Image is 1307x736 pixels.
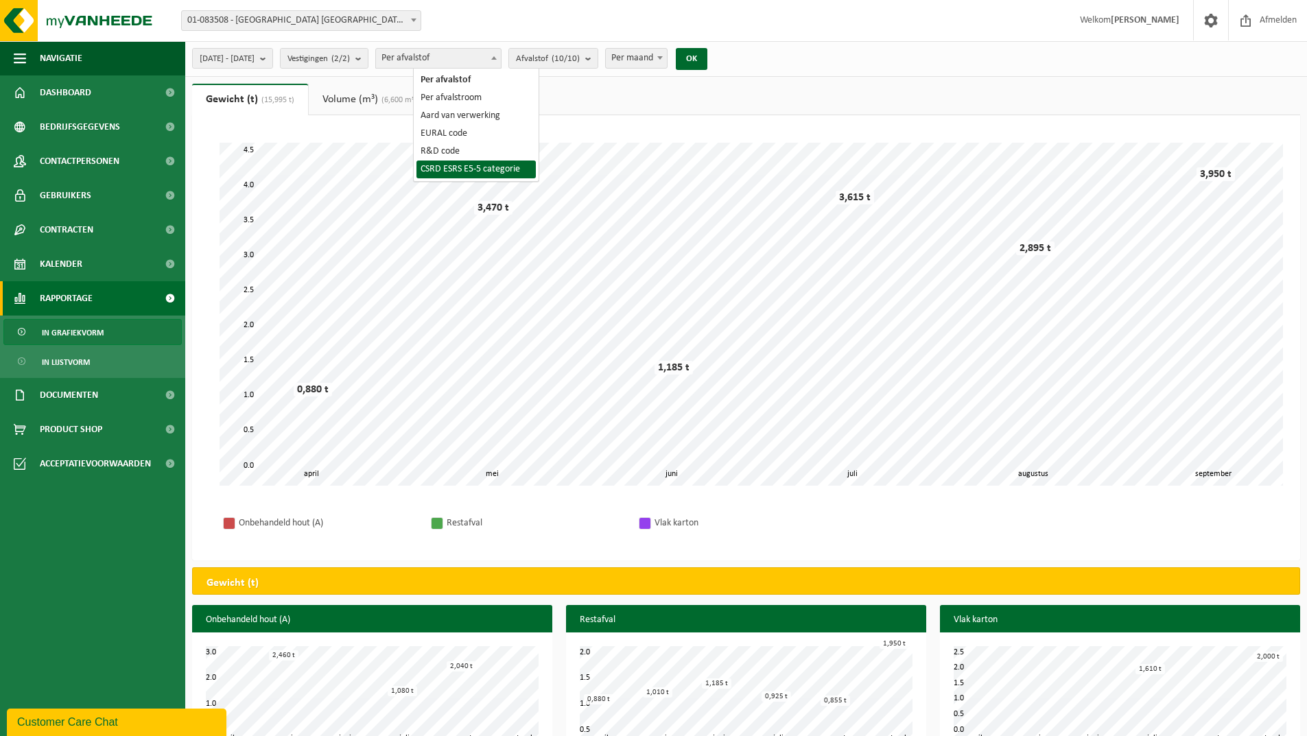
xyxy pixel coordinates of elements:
[192,605,552,635] h3: Onbehandeld hout (A)
[40,378,98,412] span: Documenten
[376,49,501,68] span: Per afvalstof
[552,54,580,63] count: (10/10)
[1197,167,1235,181] div: 3,950 t
[416,71,536,89] li: Per afvalstof
[40,281,93,316] span: Rapportage
[1016,241,1055,255] div: 2,895 t
[940,605,1300,635] h3: Vlak karton
[416,161,536,178] li: CSRD ESRS E5-5 categorie
[606,49,667,68] span: Per maand
[40,110,120,144] span: Bedrijfsgegevens
[40,178,91,213] span: Gebruikers
[447,514,625,532] div: Restafval
[280,48,368,69] button: Vestigingen(2/2)
[1253,652,1283,662] div: 2,000 t
[3,348,182,375] a: In lijstvorm
[655,361,693,375] div: 1,185 t
[388,686,417,696] div: 1,080 t
[309,84,431,115] a: Volume (m³)
[416,143,536,161] li: R&D code
[193,568,272,598] h2: Gewicht (t)
[192,48,273,69] button: [DATE] - [DATE]
[516,49,580,69] span: Afvalstof
[40,75,91,110] span: Dashboard
[702,678,731,689] div: 1,185 t
[287,49,350,69] span: Vestigingen
[7,706,229,736] iframe: chat widget
[40,213,93,247] span: Contracten
[40,144,119,178] span: Contactpersonen
[239,514,417,532] div: Onbehandeld hout (A)
[192,84,308,115] a: Gewicht (t)
[200,49,255,69] span: [DATE] - [DATE]
[416,107,536,125] li: Aard van verwerking
[836,191,874,204] div: 3,615 t
[508,48,598,69] button: Afvalstof(10/10)
[566,605,926,635] h3: Restafval
[655,514,833,532] div: Vlak karton
[821,696,850,706] div: 0,855 t
[1111,15,1179,25] strong: [PERSON_NAME]
[375,48,502,69] span: Per afvalstof
[605,48,668,69] span: Per maand
[416,125,536,143] li: EURAL code
[676,48,707,70] button: OK
[331,54,350,63] count: (2/2)
[258,96,294,104] span: (15,995 t)
[40,247,82,281] span: Kalender
[40,41,82,75] span: Navigatie
[762,691,791,702] div: 0,925 t
[584,694,613,704] div: 0,880 t
[269,650,298,661] div: 2,460 t
[40,447,151,481] span: Acceptatievoorwaarden
[378,96,417,104] span: (6,600 m³)
[3,319,182,345] a: In grafiekvorm
[42,349,90,375] span: In lijstvorm
[40,412,102,447] span: Product Shop
[643,687,672,698] div: 1,010 t
[474,201,513,215] div: 3,470 t
[1135,664,1165,674] div: 1,610 t
[880,639,909,649] div: 1,950 t
[416,89,536,107] li: Per afvalstroom
[181,10,421,31] span: 01-083508 - CLAYTON BELGIUM NV - BORNEM
[294,383,332,396] div: 0,880 t
[447,661,476,672] div: 2,040 t
[42,320,104,346] span: In grafiekvorm
[182,11,421,30] span: 01-083508 - CLAYTON BELGIUM NV - BORNEM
